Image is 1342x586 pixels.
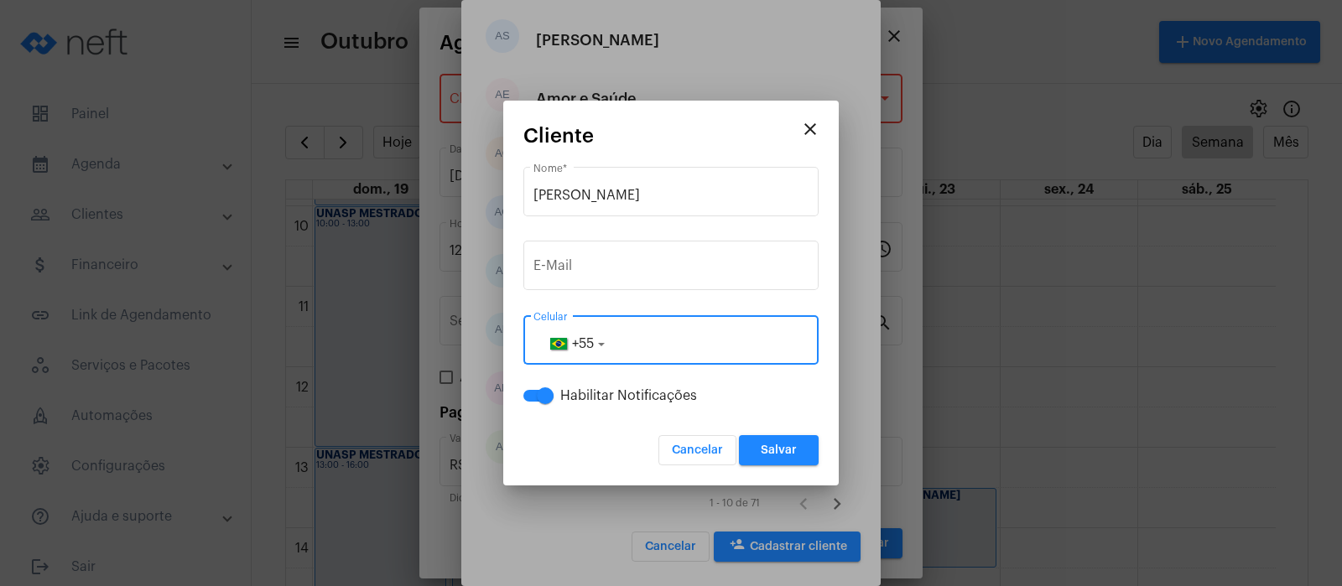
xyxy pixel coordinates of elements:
[672,444,723,456] span: Cancelar
[523,125,594,147] span: Cliente
[800,119,820,139] mat-icon: close
[761,444,797,456] span: Salvar
[533,262,809,277] input: E-Mail
[560,386,697,406] span: Habilitar Notificações
[533,323,609,365] button: +55
[658,435,736,465] button: Cancelar
[739,435,819,465] button: Salvar
[533,188,809,203] input: Digite o nome
[572,337,594,350] span: +55
[533,336,809,351] input: 31 99999-1111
